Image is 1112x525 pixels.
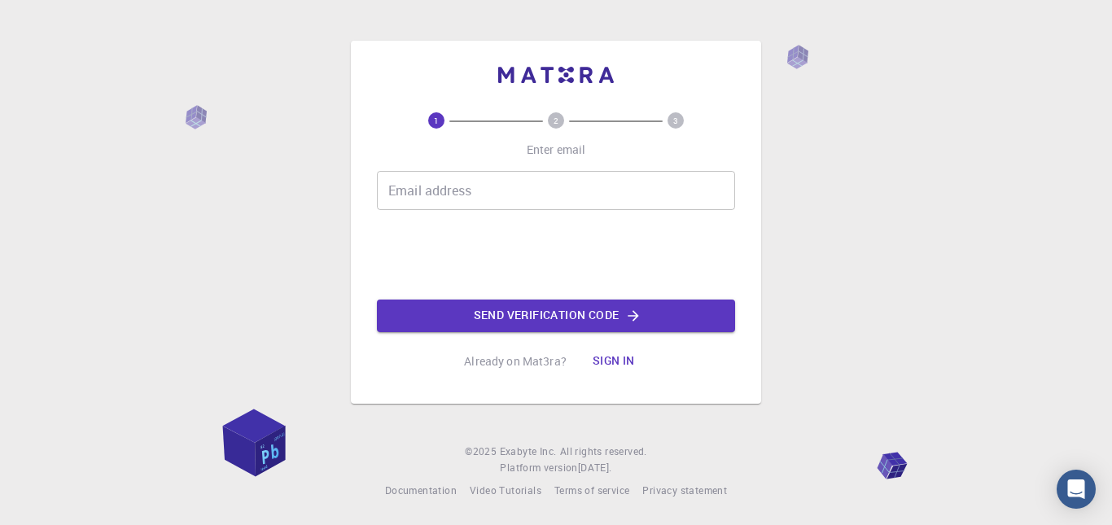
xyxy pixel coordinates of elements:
[432,223,680,287] iframe: reCAPTCHA
[1057,470,1096,509] div: Open Intercom Messenger
[560,444,647,460] span: All rights reserved.
[500,444,557,457] span: Exabyte Inc.
[642,483,727,497] span: Privacy statement
[377,300,735,332] button: Send verification code
[464,353,567,370] p: Already on Mat3ra?
[470,483,541,497] span: Video Tutorials
[465,444,499,460] span: © 2025
[554,483,629,497] span: Terms of service
[554,115,558,126] text: 2
[385,483,457,497] span: Documentation
[385,483,457,499] a: Documentation
[578,461,612,474] span: [DATE] .
[470,483,541,499] a: Video Tutorials
[527,142,586,158] p: Enter email
[580,345,648,378] button: Sign in
[500,460,577,476] span: Platform version
[642,483,727,499] a: Privacy statement
[673,115,678,126] text: 3
[434,115,439,126] text: 1
[500,444,557,460] a: Exabyte Inc.
[554,483,629,499] a: Terms of service
[578,460,612,476] a: [DATE].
